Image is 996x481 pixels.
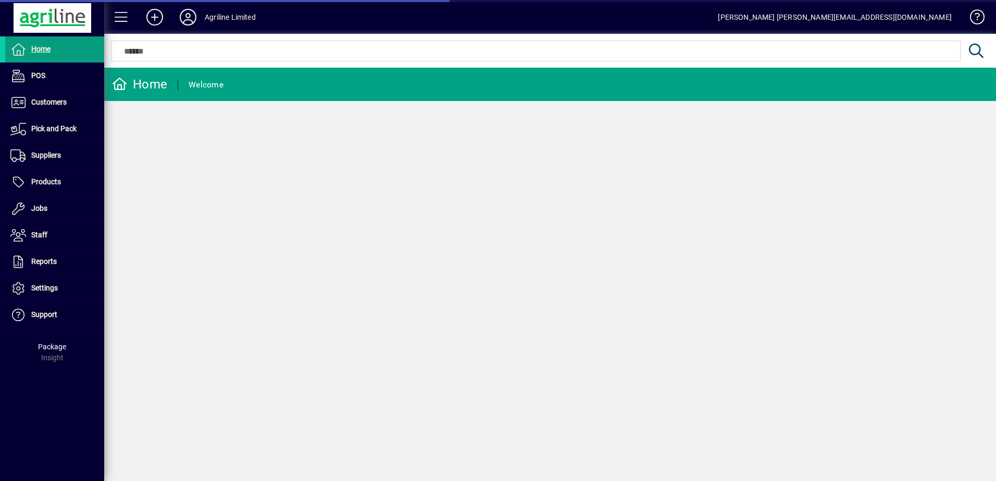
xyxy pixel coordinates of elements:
[5,143,104,169] a: Suppliers
[5,222,104,248] a: Staff
[31,178,61,186] span: Products
[31,204,47,212] span: Jobs
[205,9,256,26] div: Agriline Limited
[31,310,57,319] span: Support
[31,284,58,292] span: Settings
[31,257,57,265] span: Reports
[31,71,45,80] span: POS
[38,343,66,351] span: Package
[5,196,104,222] a: Jobs
[5,90,104,116] a: Customers
[171,8,205,27] button: Profile
[5,116,104,142] a: Pick and Pack
[112,76,167,93] div: Home
[718,9,952,26] div: [PERSON_NAME] [PERSON_NAME][EMAIL_ADDRESS][DOMAIN_NAME]
[31,231,47,239] span: Staff
[5,169,104,195] a: Products
[189,77,223,93] div: Welcome
[5,249,104,275] a: Reports
[5,302,104,328] a: Support
[5,275,104,301] a: Settings
[962,2,983,36] a: Knowledge Base
[31,151,61,159] span: Suppliers
[31,45,51,53] span: Home
[5,63,104,89] a: POS
[31,124,77,133] span: Pick and Pack
[31,98,67,106] span: Customers
[138,8,171,27] button: Add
